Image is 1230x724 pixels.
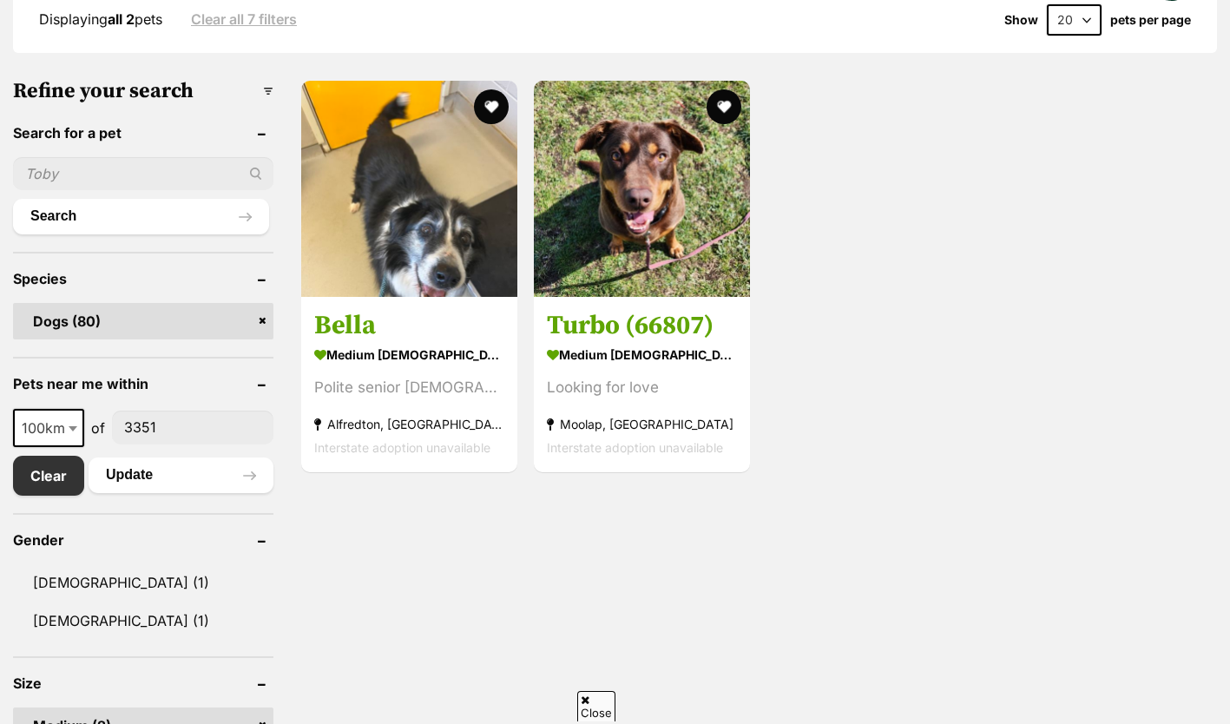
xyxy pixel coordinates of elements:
input: Toby [13,157,273,190]
button: favourite [707,89,741,124]
div: Polite senior [DEMOGRAPHIC_DATA] [314,376,504,399]
a: [DEMOGRAPHIC_DATA] (1) [13,564,273,601]
a: Clear all 7 filters [191,11,297,27]
header: Search for a pet [13,125,273,141]
a: Dogs (80) [13,303,273,339]
button: Update [89,457,273,492]
header: Gender [13,532,273,548]
header: Species [13,271,273,286]
a: Turbo (66807) medium [DEMOGRAPHIC_DATA] Dog Looking for love Moolap, [GEOGRAPHIC_DATA] Interstate... [534,296,750,472]
strong: medium [DEMOGRAPHIC_DATA] Dog [547,342,737,367]
span: Interstate adoption unavailable [314,440,490,455]
button: favourite [474,89,509,124]
span: of [91,418,105,438]
span: Interstate adoption unavailable [547,440,723,455]
span: 100km [13,409,84,447]
h3: Bella [314,309,504,342]
span: Show [1004,13,1038,27]
input: postcode [112,411,273,444]
strong: all 2 [108,10,135,28]
span: Close [577,691,615,721]
header: Size [13,675,273,691]
img: Turbo (66807) - Australian Kelpie Dog [534,81,750,297]
a: [DEMOGRAPHIC_DATA] (1) [13,602,273,639]
h3: Turbo (66807) [547,309,737,342]
strong: Alfredton, [GEOGRAPHIC_DATA] [314,412,504,436]
h3: Refine your search [13,79,273,103]
header: Pets near me within [13,376,273,392]
a: Clear [13,456,84,496]
strong: Moolap, [GEOGRAPHIC_DATA] [547,412,737,436]
span: 100km [15,416,82,440]
div: Looking for love [547,376,737,399]
label: pets per page [1110,13,1191,27]
span: Displaying pets [39,10,162,28]
img: Bella - Border Collie Dog [301,81,517,297]
button: Search [13,199,269,234]
strong: medium [DEMOGRAPHIC_DATA] Dog [314,342,504,367]
a: Bella medium [DEMOGRAPHIC_DATA] Dog Polite senior [DEMOGRAPHIC_DATA] Alfredton, [GEOGRAPHIC_DATA]... [301,296,517,472]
